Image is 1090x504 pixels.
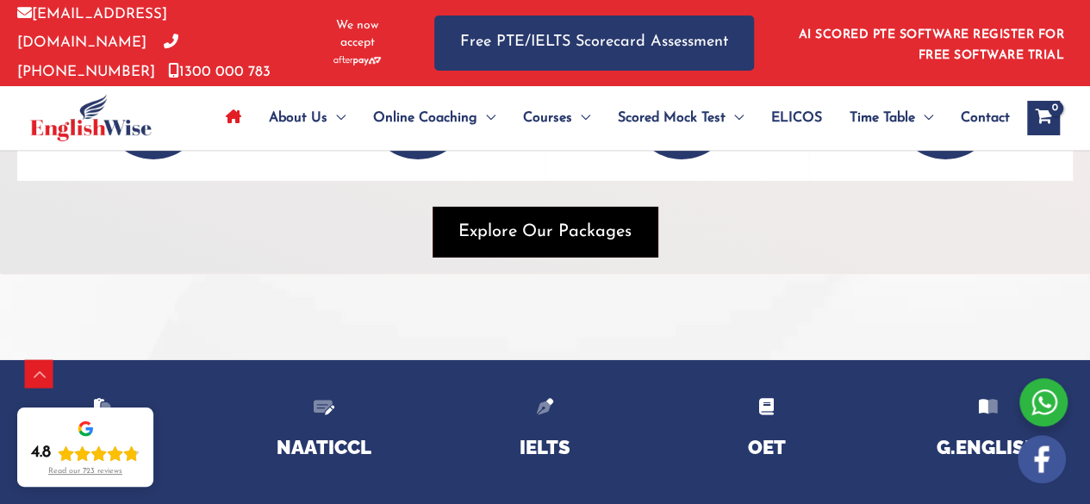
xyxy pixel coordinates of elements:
a: [PHONE_NUMBER] [17,35,178,78]
div: Read our 723 reviews [48,467,122,476]
span: Contact [961,88,1010,148]
span: Menu Toggle [327,88,346,148]
h4: IELTS [452,436,638,458]
span: Scored Mock Test [618,88,726,148]
span: Courses [523,88,572,148]
a: [EMAIL_ADDRESS][DOMAIN_NAME] [17,7,167,50]
img: Afterpay-Logo [333,56,381,65]
h4: OET [673,436,860,458]
span: Online Coaching [373,88,477,148]
a: Contact [947,88,1010,148]
img: white-facebook.png [1018,435,1066,483]
a: Scored Mock TestMenu Toggle [604,88,757,148]
a: CoursesMenu Toggle [509,88,604,148]
span: Explore Our Packages [458,220,632,244]
h4: PTE [9,436,196,458]
div: 4.8 [31,443,51,464]
p: 6 Months [630,56,733,159]
a: View Shopping Cart, empty [1027,101,1060,135]
h4: G.ENGLISH [894,436,1081,458]
a: 1300 000 783 [168,65,271,79]
button: Explore Our Packages [433,207,657,257]
nav: Site Navigation: Main Menu [212,88,1010,148]
a: About UsMenu Toggle [255,88,359,148]
span: We now accept [323,17,391,52]
span: Menu Toggle [726,88,744,148]
h4: NAATICCL [230,436,417,458]
a: AI SCORED PTE SOFTWARE REGISTER FOR FREE SOFTWARE TRIAL [799,28,1065,62]
span: Menu Toggle [477,88,495,148]
span: Menu Toggle [915,88,933,148]
span: Time Table [850,88,915,148]
span: ELICOS [771,88,822,148]
img: cropped-ew-logo [30,94,152,141]
a: Online CoachingMenu Toggle [359,88,509,148]
a: Time TableMenu Toggle [836,88,947,148]
div: Rating: 4.8 out of 5 [31,443,140,464]
p: 3 Months [366,56,470,159]
span: About Us [269,88,327,148]
a: Free PTE/IELTS Scorecard Assessment [434,16,754,70]
span: Menu Toggle [572,88,590,148]
aside: Header Widget 1 [788,15,1073,71]
a: ELICOS [757,88,836,148]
